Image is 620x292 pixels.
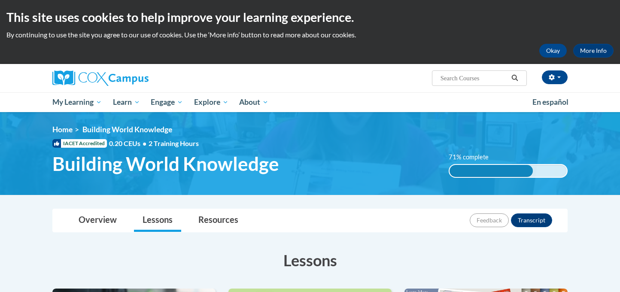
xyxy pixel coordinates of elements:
[134,209,181,232] a: Lessons
[450,165,533,177] div: 71% complete
[70,209,125,232] a: Overview
[113,97,140,107] span: Learn
[188,92,234,112] a: Explore
[542,70,568,84] button: Account Settings
[190,209,247,232] a: Resources
[52,70,149,86] img: Cox Campus
[6,30,614,40] p: By continuing to use the site you agree to our use of cookies. Use the ‘More info’ button to read...
[508,73,521,83] button: Search
[234,92,274,112] a: About
[194,97,228,107] span: Explore
[40,92,580,112] div: Main menu
[440,73,508,83] input: Search Courses
[143,139,146,147] span: •
[239,97,268,107] span: About
[6,9,614,26] h2: This site uses cookies to help improve your learning experience.
[511,213,552,227] button: Transcript
[527,93,574,111] a: En español
[107,92,146,112] a: Learn
[149,139,199,147] span: 2 Training Hours
[52,70,216,86] a: Cox Campus
[52,97,102,107] span: My Learning
[151,97,183,107] span: Engage
[52,139,107,148] span: IACET Accredited
[470,213,509,227] button: Feedback
[52,125,73,134] a: Home
[52,249,568,271] h3: Lessons
[82,125,172,134] span: Building World Knowledge
[532,97,568,106] span: En español
[47,92,107,112] a: My Learning
[539,44,567,58] button: Okay
[573,44,614,58] a: More Info
[52,152,279,175] span: Building World Knowledge
[449,152,498,162] label: 71% complete
[145,92,188,112] a: Engage
[109,139,149,148] span: 0.20 CEUs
